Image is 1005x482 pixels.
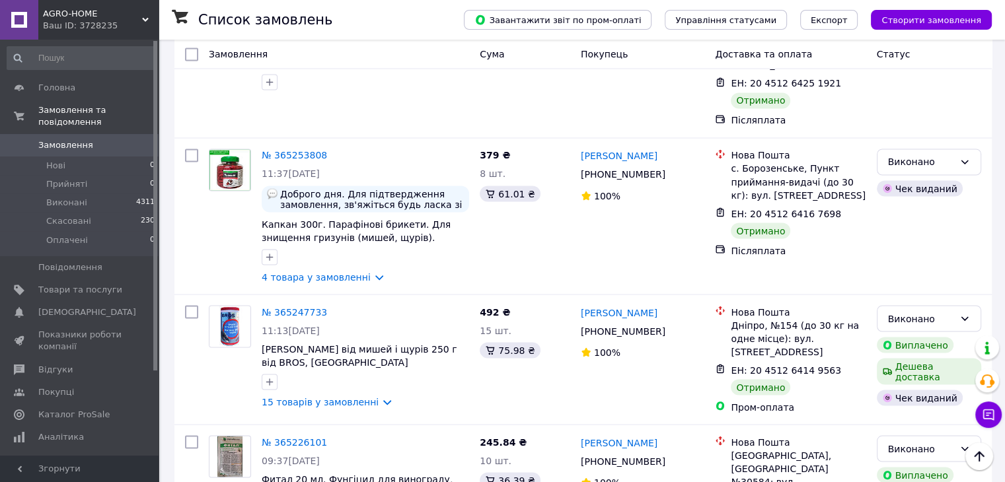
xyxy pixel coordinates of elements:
a: Створити замовлення [858,14,992,24]
div: Отримано [731,223,790,238]
div: Отримано [731,92,790,108]
button: Експорт [800,10,858,30]
span: 09:37[DATE] [262,455,320,465]
div: Виконано [888,311,954,326]
div: Післяплата [731,244,866,257]
div: 75.98 ₴ [480,342,540,358]
div: Нова Пошта [731,305,866,318]
span: Доставка та оплата [715,49,812,59]
div: Виплачено [877,337,953,353]
div: Ваш ID: 3728235 [43,20,159,32]
span: 11:13[DATE] [262,325,320,335]
span: ЕН: 20 4512 6414 9563 [731,364,841,375]
span: Cума [480,49,504,59]
span: Управління сайтом [38,454,122,477]
span: 4311 [136,197,155,209]
span: 100% [594,347,620,357]
span: Показники роботи компанії [38,329,122,353]
a: [PERSON_NAME] [581,306,657,319]
span: Замовлення [209,49,268,59]
img: Фото товару [209,149,250,190]
img: Фото товару [209,306,250,347]
span: Замовлення та повідомлення [38,104,159,128]
div: Дешева доставка [877,358,981,384]
img: Фото товару [217,436,243,477]
div: [PHONE_NUMBER] [578,165,668,184]
a: [PERSON_NAME] [581,436,657,449]
span: Статус [877,49,911,59]
span: Головна [38,82,75,94]
span: Виконані [46,197,87,209]
span: 15 шт. [480,325,511,335]
a: 15 товарів у замовленні [262,396,379,407]
span: ЕН: 20 4512 6416 7698 [731,208,841,219]
div: Післяплата [731,114,866,127]
div: Нова Пошта [731,435,866,448]
span: 0 [150,178,155,190]
span: Прийняті [46,178,87,190]
span: 230 [141,215,155,227]
div: Чек виданий [877,390,963,405]
span: 8 шт. [480,168,505,179]
span: Аналітика [38,431,84,443]
span: 11:37[DATE] [262,168,320,179]
div: Пром-оплата [731,400,866,413]
span: Скасовані [46,215,91,227]
h1: Список замовлень [198,12,332,28]
div: Отримано [731,379,790,395]
span: Відгуки [38,364,73,376]
a: 4 товара у замовленні [262,271,371,282]
a: [PERSON_NAME] від мишей і щурів 250 г від BROS, [GEOGRAPHIC_DATA] [262,343,457,367]
span: Оплачені [46,234,88,246]
span: 100% [594,190,620,201]
button: Наверх [965,442,993,470]
a: Фото товару [209,305,251,347]
div: Виконано [888,155,954,169]
div: [PHONE_NUMBER] [578,452,668,470]
img: :speech_balloon: [267,188,278,199]
span: Нові [46,160,65,172]
span: AGRO-HOME [43,8,142,20]
a: [PERSON_NAME] [581,149,657,162]
a: Фото товару [209,435,251,477]
span: Експорт [811,15,848,25]
div: [PHONE_NUMBER] [578,322,668,340]
span: Покупці [38,386,74,398]
a: № 365247733 [262,306,327,317]
span: 379 ₴ [480,150,510,160]
span: 0 [150,160,155,172]
button: Створити замовлення [871,10,992,30]
span: Завантажити звіт по пром-оплаті [474,14,641,26]
input: Пошук [7,46,156,70]
span: Покупець [581,49,628,59]
button: Управління статусами [665,10,787,30]
div: с. Борозенське, Пункт приймання-видачі (до 30 кг): вул. [STREET_ADDRESS] [731,162,866,201]
button: Завантажити звіт по пром-оплаті [464,10,651,30]
a: № 365226101 [262,436,327,447]
a: Фото товару [209,149,251,191]
a: Капкан 300г. Парафінові брикети. Для знищення гризунів (мишей, щурів). Ukravit. [GEOGRAPHIC_DATA]. [262,219,451,256]
span: Каталог ProSale [38,409,110,421]
span: 245.84 ₴ [480,436,527,447]
div: Нова Пошта [731,149,866,162]
span: 492 ₴ [480,306,510,317]
span: Повідомлення [38,261,102,273]
div: 61.01 ₴ [480,186,540,201]
span: 10 шт. [480,455,511,465]
button: Чат з покупцем [975,401,1002,428]
span: Замовлення [38,139,93,151]
span: Створити замовлення [881,15,981,25]
span: 0 [150,234,155,246]
span: Доброго дня. Для підтвердження замовлення, зв'яжіться будь ласка зі мною по будь якому месенджері... [280,188,464,209]
span: ЕН: 20 4512 6425 1921 [731,78,841,88]
a: № 365253808 [262,150,327,160]
div: Дніпро, №154 (до 30 кг на одне місце): вул. [STREET_ADDRESS] [731,318,866,358]
span: Товари та послуги [38,284,122,296]
div: Виконано [888,441,954,456]
div: Чек виданий [877,180,963,196]
span: [DEMOGRAPHIC_DATA] [38,306,136,318]
span: Управління статусами [675,15,776,25]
